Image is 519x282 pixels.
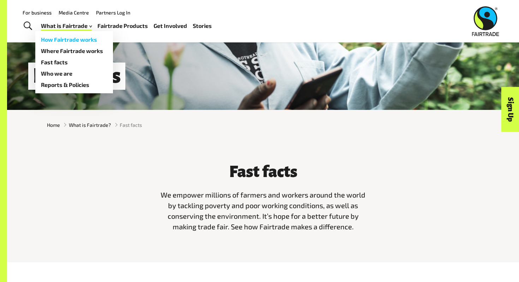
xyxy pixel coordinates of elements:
[69,121,111,129] a: What is Fairtrade?
[47,121,60,129] a: Home
[193,21,212,31] a: Stories
[19,17,36,35] a: Toggle Search
[120,121,142,129] span: Fast facts
[59,10,89,16] a: Media Centre
[35,45,113,57] a: Where Fairtrade works
[96,10,130,16] a: Partners Log In
[23,10,52,16] a: For business
[35,79,113,90] a: Reports & Policies
[161,190,365,231] span: We empower millions of farmers and workers around the world by tackling poverty and poor working ...
[35,34,113,45] a: How Fairtrade works
[35,68,113,79] a: Who we are
[154,21,187,31] a: Get Involved
[35,57,113,68] a: Fast facts
[97,21,148,31] a: Fairtrade Products
[41,21,92,31] a: What is Fairtrade
[28,63,125,90] h1: Fast facts
[472,6,499,36] img: Fairtrade Australia New Zealand logo
[157,163,369,181] h3: Fast facts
